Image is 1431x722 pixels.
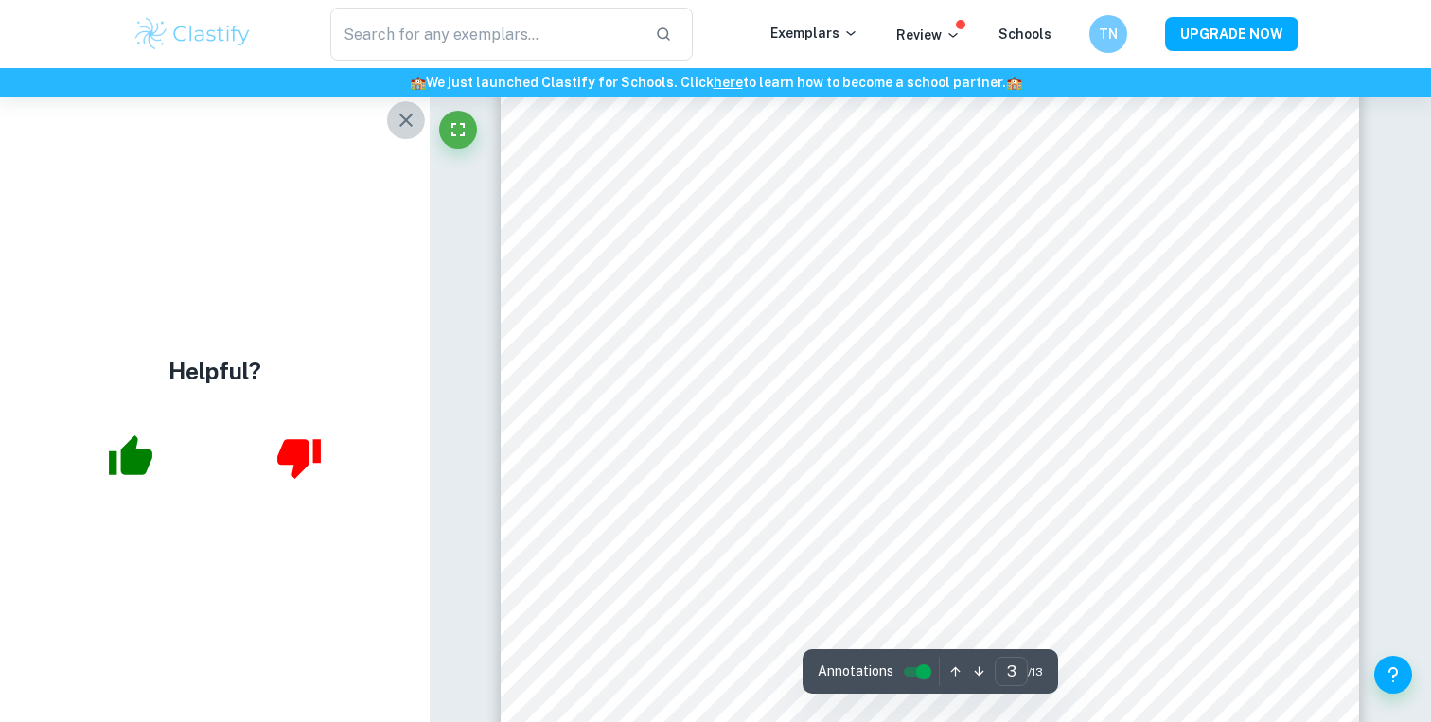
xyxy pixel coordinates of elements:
button: UPGRADE NOW [1165,17,1298,51]
a: Schools [998,26,1051,42]
input: Search for any exemplars... [330,8,640,61]
button: Fullscreen [439,111,477,149]
h4: Helpful? [168,354,261,388]
p: Review [896,25,961,45]
img: Clastify logo [132,15,253,53]
h6: TN [1098,24,1120,44]
span: / 13 [1028,663,1043,680]
span: Annotations [818,661,893,681]
p: Exemplars [770,23,858,44]
a: here [714,75,743,90]
button: Help and Feedback [1374,656,1412,694]
button: TN [1089,15,1127,53]
span: 🏫 [1006,75,1022,90]
h6: We just launched Clastify for Schools. Click to learn how to become a school partner. [4,72,1427,93]
span: 🏫 [410,75,426,90]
